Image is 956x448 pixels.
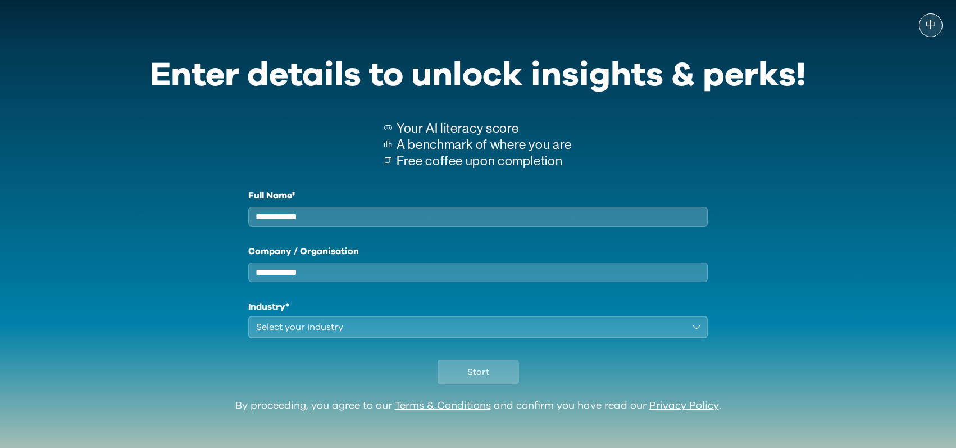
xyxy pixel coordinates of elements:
div: Select your industry [256,320,684,334]
div: Enter details to unlock insights & perks! [150,48,806,102]
p: Your AI literacy score [397,120,572,137]
a: Privacy Policy [649,401,719,411]
label: Company / Organisation [248,245,708,258]
p: Free coffee upon completion [397,153,572,169]
span: 中 [926,20,936,31]
button: Select your industry [248,316,708,338]
h1: Industry* [248,300,708,314]
label: Full Name* [248,189,708,202]
p: A benchmark of where you are [397,137,572,153]
div: By proceeding, you agree to our and confirm you have read our . [235,400,721,413]
span: Start [467,365,489,379]
a: Terms & Conditions [395,401,491,411]
button: Start [438,360,519,384]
